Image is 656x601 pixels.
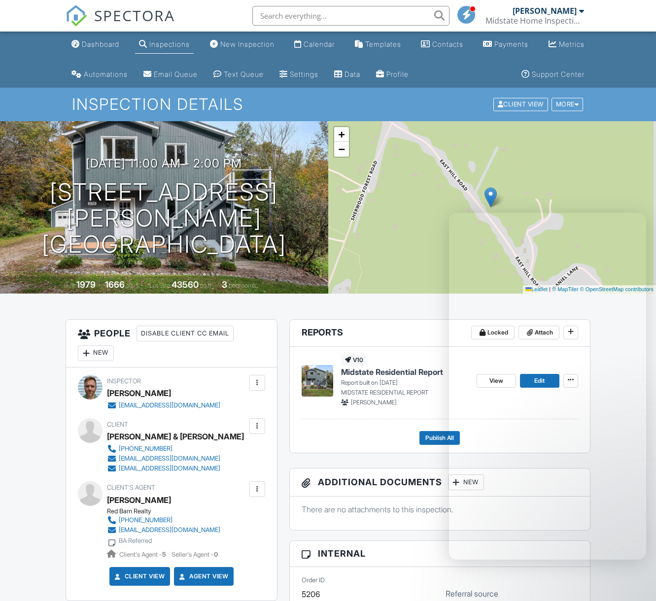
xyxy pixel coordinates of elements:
[252,6,449,26] input: Search everything...
[338,128,345,140] span: +
[107,377,141,385] span: Inspector
[172,551,218,558] span: Seller's Agent -
[513,6,577,16] div: [PERSON_NAME]
[107,464,236,473] a: [EMAIL_ADDRESS][DOMAIN_NAME]
[209,66,268,84] a: Text Queue
[68,35,123,54] a: Dashboard
[172,279,199,290] div: 43560
[276,66,322,84] a: Settings
[107,421,128,428] span: Client
[290,35,339,54] a: Calendar
[622,568,646,591] iframe: Intercom live chat
[351,35,405,54] a: Templates
[149,282,170,289] span: Lot Size
[154,70,198,78] div: Email Queue
[137,326,234,341] div: Disable Client CC Email
[290,541,590,567] h3: Internal
[334,142,349,157] a: Zoom out
[66,5,87,27] img: The Best Home Inspection Software - Spectora
[365,40,401,48] div: Templates
[84,70,128,78] div: Automations
[119,465,220,472] div: [EMAIL_ADDRESS][DOMAIN_NAME]
[119,537,152,545] div: BA Referred
[107,507,228,515] div: Red Barn Realty
[345,70,360,78] div: Data
[126,282,140,289] span: sq. ft.
[107,429,244,444] div: [PERSON_NAME] & [PERSON_NAME]
[229,282,256,289] span: bedrooms
[68,66,132,84] a: Automations (Basic)
[532,70,585,78] div: Support Center
[485,16,584,26] div: Midstate Home Inspections LLC
[107,386,171,401] div: [PERSON_NAME]
[107,444,236,454] a: [PHONE_NUMBER]
[66,320,277,367] h3: People
[149,40,190,48] div: Inspections
[66,13,175,34] a: SPECTORA
[119,455,220,463] div: [EMAIL_ADDRESS][DOMAIN_NAME]
[162,551,166,558] strong: 5
[119,526,220,534] div: [EMAIL_ADDRESS][DOMAIN_NAME]
[224,70,264,78] div: Text Queue
[338,143,345,155] span: −
[107,493,171,507] a: [PERSON_NAME]
[304,40,335,48] div: Calendar
[417,35,467,54] a: Contacts
[107,401,220,410] a: [EMAIL_ADDRESS][DOMAIN_NAME]
[82,40,119,48] div: Dashboard
[518,66,588,84] a: Support Center
[113,571,165,581] a: Client View
[78,345,114,361] div: New
[177,571,228,581] a: Agent View
[135,35,194,54] a: Inspections
[449,213,646,560] iframe: Intercom live chat
[290,70,318,78] div: Settings
[107,515,220,525] a: [PHONE_NUMBER]
[330,66,364,84] a: Data
[119,401,220,409] div: [EMAIL_ADDRESS][DOMAIN_NAME]
[494,40,528,48] div: Payments
[334,127,349,142] a: Zoom in
[446,588,498,599] label: Referral source
[290,468,590,497] h3: Additional Documents
[432,40,463,48] div: Contacts
[484,187,497,207] img: Marker
[552,98,584,111] div: More
[94,5,175,26] span: SPECTORA
[492,100,551,107] a: Client View
[72,96,584,113] h1: Inspection Details
[302,576,325,585] label: Order ID
[119,445,173,453] div: [PHONE_NUMBER]
[105,279,125,290] div: 1666
[107,454,236,464] a: [EMAIL_ADDRESS][DOMAIN_NAME]
[386,70,409,78] div: Profile
[479,35,532,54] a: Payments
[220,40,275,48] div: New Inspection
[493,98,548,111] div: Client View
[119,516,173,524] div: [PHONE_NUMBER]
[107,484,155,491] span: Client's Agent
[302,504,578,515] p: There are no attachments to this inspection.
[448,474,484,490] div: New
[139,66,202,84] a: Email Queue
[16,179,312,257] h1: [STREET_ADDRESS][PERSON_NAME] [GEOGRAPHIC_DATA]
[206,35,278,54] a: New Inspection
[64,282,75,289] span: Built
[214,551,218,558] strong: 0
[372,66,413,84] a: Company Profile
[119,551,168,558] span: Client's Agent -
[559,40,585,48] div: Metrics
[107,525,220,535] a: [EMAIL_ADDRESS][DOMAIN_NAME]
[545,35,588,54] a: Metrics
[222,279,227,290] div: 3
[86,157,242,170] h3: [DATE] 11:00 am - 2:00 pm
[200,282,212,289] span: sq.ft.
[76,279,96,290] div: 1979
